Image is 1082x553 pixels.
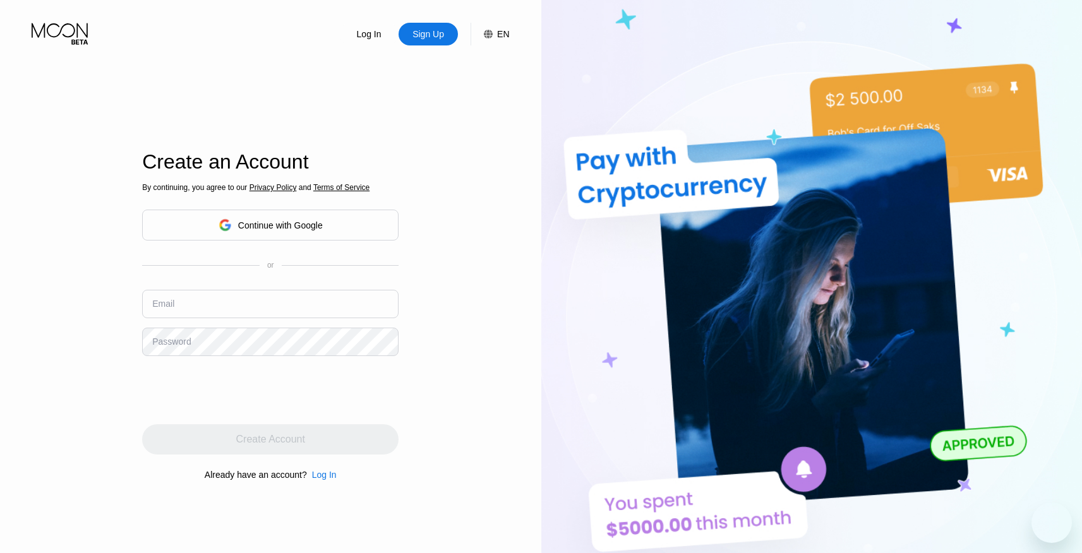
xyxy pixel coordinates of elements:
[411,28,445,40] div: Sign Up
[312,470,337,480] div: Log In
[497,29,509,39] div: EN
[238,220,323,230] div: Continue with Google
[471,23,509,45] div: EN
[267,261,274,270] div: or
[356,28,383,40] div: Log In
[142,150,399,174] div: Create an Account
[142,210,399,241] div: Continue with Google
[313,183,370,192] span: Terms of Service
[307,470,337,480] div: Log In
[339,23,399,45] div: Log In
[152,299,174,309] div: Email
[399,23,458,45] div: Sign Up
[249,183,297,192] span: Privacy Policy
[205,470,307,480] div: Already have an account?
[1031,502,1072,543] iframe: 启动消息传送窗口的按钮
[296,183,313,192] span: and
[142,366,334,415] iframe: reCAPTCHA
[142,183,399,192] div: By continuing, you agree to our
[152,336,191,347] div: Password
